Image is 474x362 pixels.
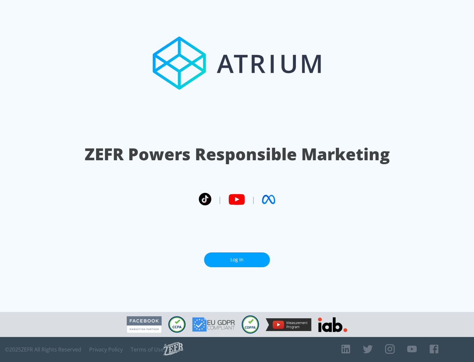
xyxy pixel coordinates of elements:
img: YouTube Measurement Program [266,318,311,331]
h1: ZEFR Powers Responsible Marketing [85,143,390,166]
a: Privacy Policy [89,346,123,353]
span: © 2025 ZEFR All Rights Reserved [5,346,81,353]
img: COPPA Compliant [242,315,259,334]
img: IAB [318,317,347,332]
span: | [251,194,255,204]
img: CCPA Compliant [168,316,186,333]
img: GDPR Compliant [192,317,235,332]
a: Terms of Use [131,346,164,353]
a: Log In [204,252,270,267]
img: Facebook Marketing Partner [127,316,162,333]
span: | [218,194,222,204]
